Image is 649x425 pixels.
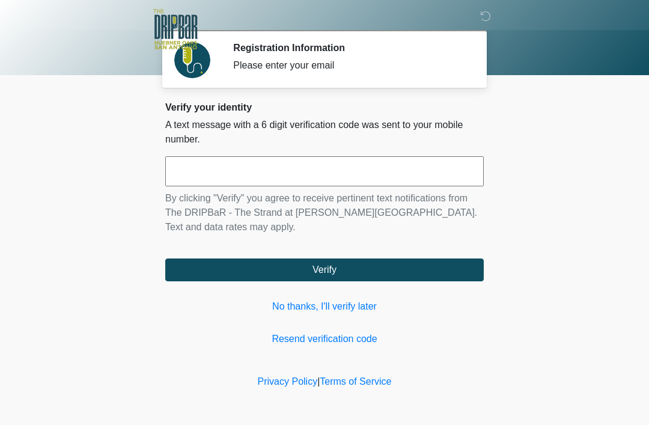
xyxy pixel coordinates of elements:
div: Please enter your email [233,58,466,73]
a: Resend verification code [165,332,484,346]
a: Privacy Policy [258,376,318,387]
button: Verify [165,258,484,281]
img: The DRIPBaR - The Strand at Huebner Oaks Logo [153,9,198,49]
a: | [317,376,320,387]
img: Agent Avatar [174,42,210,78]
h2: Verify your identity [165,102,484,113]
a: No thanks, I'll verify later [165,299,484,314]
p: A text message with a 6 digit verification code was sent to your mobile number. [165,118,484,147]
a: Terms of Service [320,376,391,387]
p: By clicking "Verify" you agree to receive pertinent text notifications from The DRIPBaR - The Str... [165,191,484,234]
